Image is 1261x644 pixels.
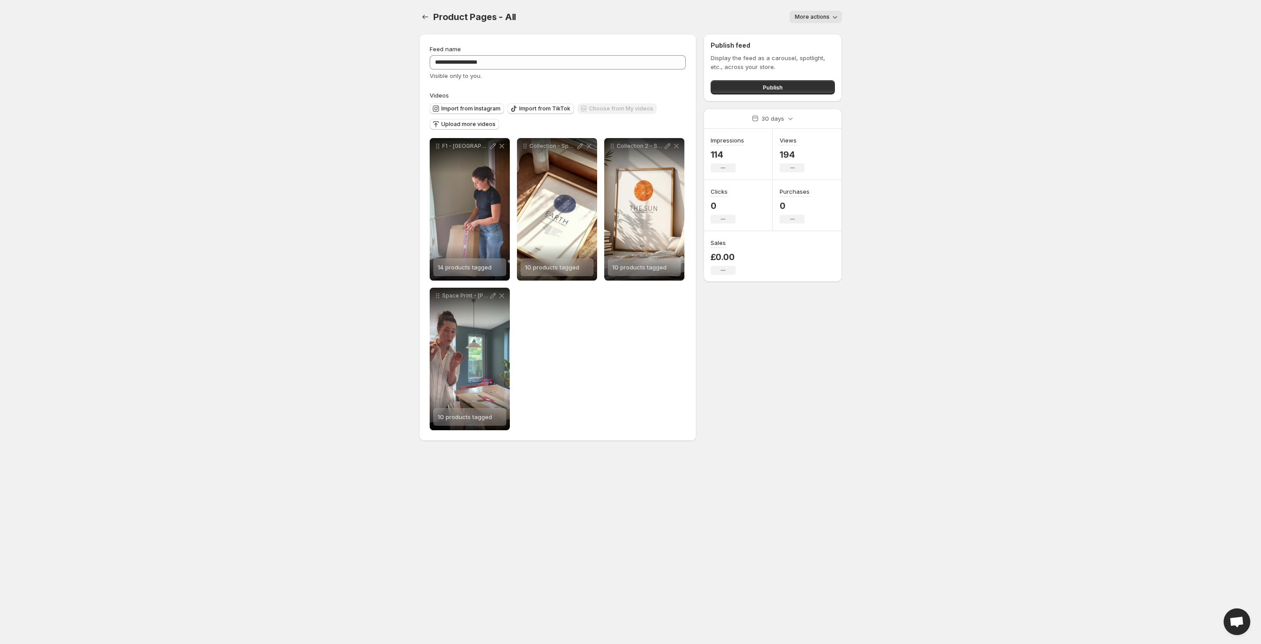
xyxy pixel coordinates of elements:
button: More actions [789,11,842,23]
button: Import from TikTok [508,103,574,114]
span: 10 products tagged [612,264,667,271]
p: Collection - Space Flicking [529,143,576,150]
p: Collection 2 - Space [617,143,663,150]
span: Feed name [430,45,461,53]
span: 10 products tagged [525,264,579,271]
button: Settings [419,11,431,23]
h3: Views [780,136,797,145]
span: Visible only to you. [430,72,482,79]
div: Open chat [1224,608,1250,635]
span: Publish [763,83,783,92]
span: Import from TikTok [519,105,570,112]
span: 10 products tagged [438,413,492,420]
button: Upload more videos [430,119,499,130]
h3: Impressions [711,136,744,145]
span: Product Pages - All [433,12,516,22]
div: Collection 2 - Space10 products tagged [604,138,684,281]
p: Space Print - [PERSON_NAME] Website [442,292,488,299]
div: F1 - [GEOGRAPHIC_DATA] - El Website14 products tagged [430,138,510,281]
button: Publish [711,80,835,94]
h3: Sales [711,238,726,247]
p: 114 [711,149,744,160]
h2: Publish feed [711,41,835,50]
span: Videos [430,92,449,99]
div: Space Print - [PERSON_NAME] Website10 products tagged [430,288,510,430]
span: More actions [795,13,830,20]
p: 194 [780,149,805,160]
p: 0 [711,200,736,211]
p: 0 [780,200,809,211]
h3: Clicks [711,187,728,196]
h3: Purchases [780,187,809,196]
button: Import from Instagram [430,103,504,114]
p: £0.00 [711,252,736,262]
span: Import from Instagram [441,105,500,112]
div: Collection - Space Flicking10 products tagged [517,138,597,281]
span: 14 products tagged [438,264,492,271]
p: Display the feed as a carousel, spotlight, etc., across your store. [711,53,835,71]
p: F1 - [GEOGRAPHIC_DATA] - El Website [442,143,488,150]
span: Upload more videos [441,121,496,128]
p: 30 days [761,114,784,123]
